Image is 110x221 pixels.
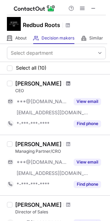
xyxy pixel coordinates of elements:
h1: Redbud Roots [23,21,60,29]
span: [EMAIL_ADDRESS][DOMAIN_NAME] [17,109,89,116]
button: Reveal Button [74,120,101,127]
span: Decision makers [42,35,74,41]
img: 1d22180576b392b4eb20f0408613ac93 [7,17,21,31]
button: Reveal Button [74,98,101,105]
div: CEO [15,88,106,94]
button: Reveal Button [74,159,101,166]
div: [PERSON_NAME] [15,141,62,148]
div: [PERSON_NAME] [15,80,62,87]
span: ***@[DOMAIN_NAME] [17,159,70,165]
span: Select all (10) [16,65,46,71]
div: Managing Partner/CRO [15,148,106,154]
span: ***@[DOMAIN_NAME] [17,98,70,105]
span: Similar [89,35,103,41]
div: Select department [11,50,53,56]
div: Director of Sales [15,209,106,215]
span: About [15,35,27,41]
div: [PERSON_NAME] [15,201,62,208]
img: ContactOut v5.3.10 [14,4,55,12]
button: Reveal Button [74,181,101,188]
span: [EMAIL_ADDRESS][DOMAIN_NAME] [17,170,89,176]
